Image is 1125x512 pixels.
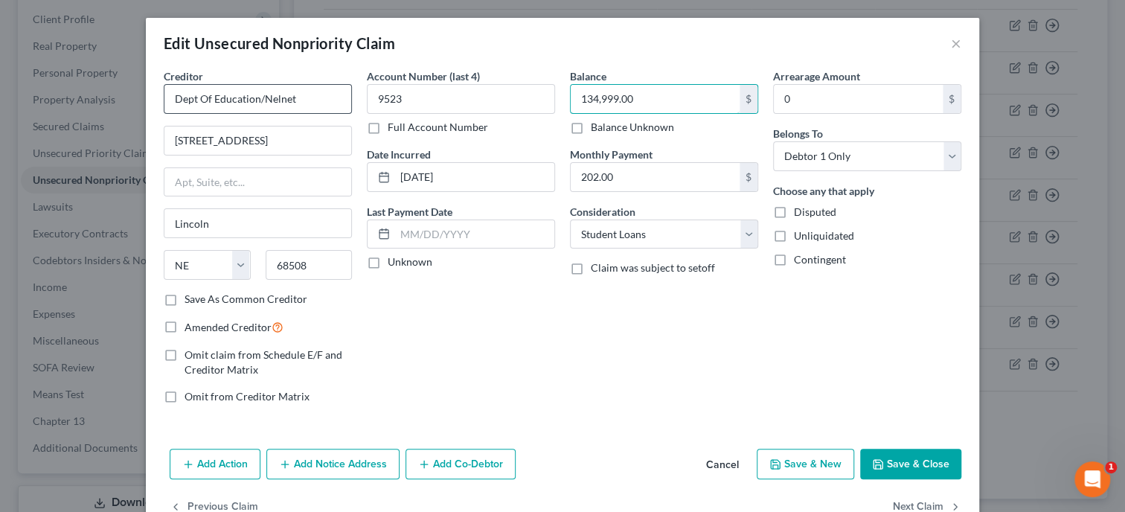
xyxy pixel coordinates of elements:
input: XXXX [367,84,555,114]
div: Edit Unsecured Nonpriority Claim [164,33,395,54]
label: Save As Common Creditor [185,292,307,307]
button: × [951,34,961,52]
div: $ [740,163,757,191]
span: Creditor [164,70,203,83]
button: Add Co-Debtor [406,449,516,480]
label: Full Account Number [388,120,488,135]
input: MM/DD/YYYY [395,220,554,249]
span: Omit from Creditor Matrix [185,390,310,403]
span: Amended Creditor [185,321,272,333]
label: Last Payment Date [367,204,452,220]
label: Balance [570,68,606,84]
input: Enter address... [164,127,351,155]
label: Account Number (last 4) [367,68,480,84]
input: MM/DD/YYYY [395,163,554,191]
label: Monthly Payment [570,147,653,162]
input: 0.00 [571,85,740,113]
label: Unknown [388,255,432,269]
span: Unliquidated [794,229,854,242]
button: Add Notice Address [266,449,400,480]
button: Save & New [757,449,854,480]
div: $ [740,85,757,113]
span: Contingent [794,253,846,266]
span: Claim was subject to setoff [591,261,715,274]
span: 1 [1105,461,1117,473]
label: Consideration [570,204,635,220]
input: Enter city... [164,209,351,237]
label: Balance Unknown [591,120,674,135]
button: Save & Close [860,449,961,480]
input: Search creditor by name... [164,84,352,114]
div: $ [943,85,961,113]
label: Arrearage Amount [773,68,860,84]
input: Apt, Suite, etc... [164,168,351,196]
input: 0.00 [571,163,740,191]
input: 0.00 [774,85,943,113]
button: Add Action [170,449,260,480]
label: Choose any that apply [773,183,874,199]
label: Date Incurred [367,147,431,162]
span: Omit claim from Schedule E/F and Creditor Matrix [185,348,342,376]
input: Enter zip... [266,250,353,280]
span: Belongs To [773,127,823,140]
iframe: Intercom live chat [1074,461,1110,497]
span: Disputed [794,205,836,218]
button: Cancel [694,450,751,480]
